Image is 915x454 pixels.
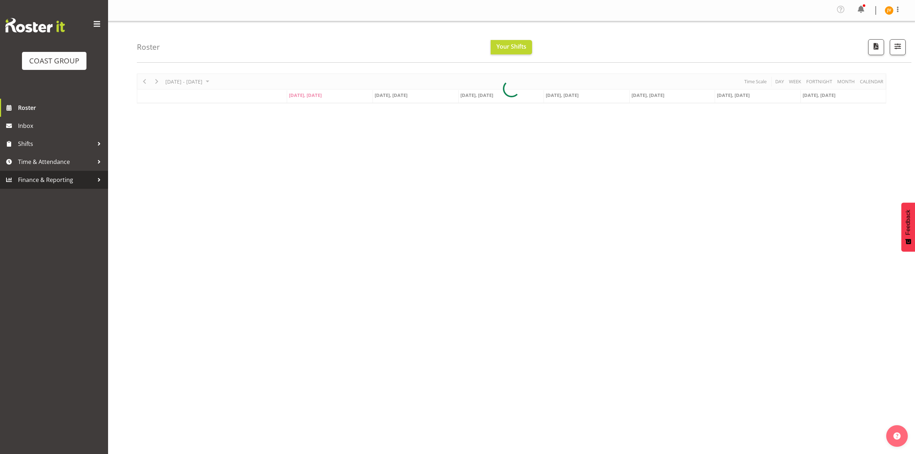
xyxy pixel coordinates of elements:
div: COAST GROUP [29,55,79,66]
span: Roster [18,102,104,113]
span: Your Shifts [496,43,526,50]
button: Your Shifts [491,40,532,54]
img: jorgelina-villar11067.jpg [885,6,893,15]
h4: Roster [137,43,160,51]
span: Time & Attendance [18,156,94,167]
button: Feedback - Show survey [901,202,915,252]
img: help-xxl-2.png [893,432,901,440]
img: Rosterit website logo [5,18,65,32]
span: Shifts [18,138,94,149]
button: Download a PDF of the roster according to the set date range. [868,39,884,55]
span: Feedback [905,210,911,235]
button: Filter Shifts [890,39,906,55]
span: Finance & Reporting [18,174,94,185]
span: Inbox [18,120,104,131]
